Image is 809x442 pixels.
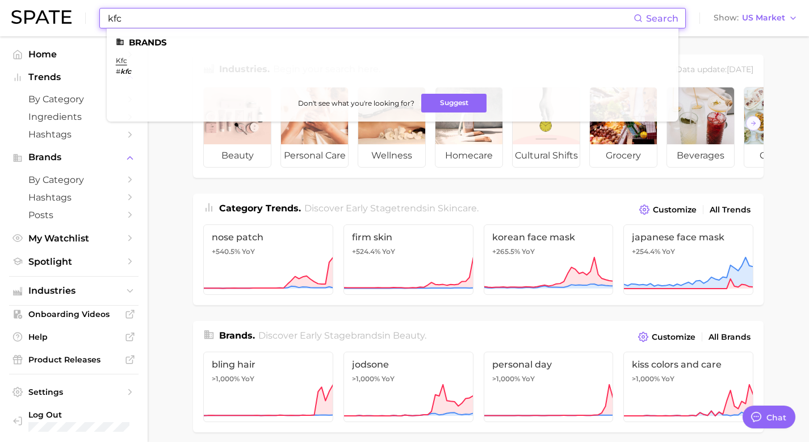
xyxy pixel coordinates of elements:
img: SPATE [11,10,72,24]
span: All Trends [710,205,751,215]
a: korean face mask+265.5% YoY [484,224,614,295]
a: personal care [280,87,349,168]
a: jodsone>1,000% YoY [343,352,473,422]
button: Scroll Right [746,116,761,131]
div: Data update: [DATE] [676,62,753,78]
a: bling hair>1,000% YoY [203,352,333,422]
a: Ingredients [9,108,139,126]
button: Industries [9,282,139,299]
span: My Watchlist [28,233,119,244]
span: firm skin [352,232,465,243]
a: nose patch+540.5% YoY [203,224,333,295]
span: YoY [382,374,395,383]
span: YoY [662,247,675,256]
span: Hashtags [28,129,119,140]
a: Hashtags [9,189,139,206]
input: Search here for a brand, industry, or ingredient [107,9,634,28]
span: bling hair [212,359,325,370]
a: personal day>1,000% YoY [484,352,614,422]
span: beauty [393,330,425,341]
span: Search [646,13,678,24]
span: Onboarding Videos [28,309,119,319]
a: homecare [435,87,503,168]
span: Product Releases [28,355,119,365]
button: Customize [636,202,699,218]
span: korean face mask [492,232,605,243]
span: personal day [492,359,605,370]
span: +540.5% [212,247,240,256]
span: >1,000% [352,374,380,383]
a: beauty [203,87,271,168]
a: Hashtags [9,126,139,143]
span: by Category [28,94,119,105]
span: beverages [667,144,734,167]
span: by Category [28,174,119,185]
span: grocery [590,144,657,167]
li: Brands [116,37,669,47]
span: # [116,67,120,76]
a: kfc [116,56,127,65]
span: YoY [522,374,535,383]
span: All Brands [709,332,751,342]
span: Don't see what you're looking for? [298,99,414,107]
span: YoY [382,247,395,256]
a: japanese face mask+254.4% YoY [623,224,753,295]
a: cultural shifts [512,87,580,168]
span: Brands [28,152,119,162]
span: Settings [28,387,119,397]
a: beverages [667,87,735,168]
a: by Category [9,90,139,108]
button: Suggest [421,94,487,112]
span: Show [714,15,739,21]
a: Help [9,328,139,345]
span: YoY [242,247,255,256]
span: Ingredients [28,111,119,122]
span: homecare [435,144,502,167]
a: Home [9,45,139,63]
span: Brands . [219,330,255,341]
span: >1,000% [632,374,660,383]
a: firm skin+524.4% YoY [343,224,473,295]
span: >1,000% [212,374,240,383]
span: >1,000% [492,374,520,383]
span: kiss colors and care [632,359,745,370]
span: Help [28,332,119,342]
span: Customize [653,205,697,215]
button: Brands [9,149,139,166]
a: All Brands [706,330,753,345]
span: Industries [28,286,119,296]
span: YoY [661,374,674,383]
button: ShowUS Market [711,11,800,26]
a: Settings [9,383,139,401]
span: Log Out [28,410,145,420]
em: kfc [120,67,131,76]
a: wellness [358,87,426,168]
a: All Trends [707,202,753,218]
a: by Category [9,171,139,189]
button: Trends [9,69,139,86]
a: Product Releases [9,351,139,368]
span: YoY [522,247,535,256]
span: Trends [28,72,119,82]
span: US Market [742,15,785,21]
span: Home [28,49,119,60]
span: Spotlight [28,256,119,267]
span: Hashtags [28,192,119,203]
span: +265.5% [492,247,520,256]
span: wellness [358,144,425,167]
span: Category Trends . [219,203,301,214]
span: skincare [438,203,477,214]
span: beauty [204,144,271,167]
span: personal care [281,144,348,167]
a: Onboarding Videos [9,306,139,323]
span: +524.4% [352,247,380,256]
span: Discover Early Stage brands in . [258,330,426,341]
a: grocery [589,87,657,168]
span: japanese face mask [632,232,745,243]
a: My Watchlist [9,230,139,247]
button: Customize [635,329,698,345]
span: jodsone [352,359,465,370]
span: Discover Early Stage trends in . [304,203,479,214]
a: Spotlight [9,253,139,270]
span: YoY [241,374,254,383]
